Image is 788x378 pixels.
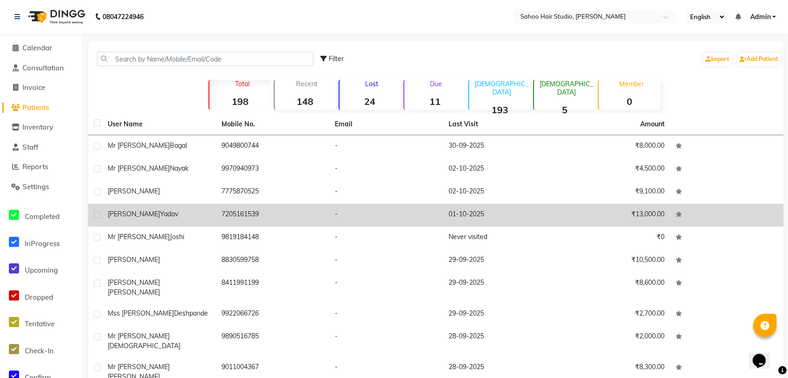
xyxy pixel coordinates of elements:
span: deshpande [174,309,208,317]
th: User Name [102,114,216,135]
strong: 198 [209,96,270,107]
span: Calendar [22,43,52,52]
span: Mr [PERSON_NAME] [108,363,170,371]
a: Invoice [2,82,79,93]
td: ₹9,100.00 [556,181,670,204]
td: ₹2,700.00 [556,303,670,326]
span: [DEMOGRAPHIC_DATA] [108,342,180,350]
th: Last Visit [443,114,557,135]
span: Inventory [22,123,53,131]
span: [PERSON_NAME] [108,278,160,287]
td: Never visited [443,227,557,249]
strong: 11 [404,96,465,107]
td: - [329,135,443,158]
input: Search by Name/Mobile/Email/Code [97,52,313,66]
td: ₹4,500.00 [556,158,670,181]
td: - [329,303,443,326]
span: [PERSON_NAME] [108,210,160,218]
p: Member [602,80,660,88]
span: Admin [750,12,770,22]
td: - [329,249,443,272]
span: Staff [22,143,38,151]
td: - [329,227,443,249]
th: Email [329,114,443,135]
span: Mr [PERSON_NAME] [108,332,170,340]
span: Mss [PERSON_NAME] [108,309,174,317]
td: - [329,326,443,357]
td: ₹10,500.00 [556,249,670,272]
span: Mr [PERSON_NAME] [108,164,170,172]
td: 9890516785 [216,326,330,357]
a: Reports [2,162,79,172]
td: - [329,158,443,181]
p: Total [213,80,270,88]
span: joshi [170,233,184,241]
span: Check-In [25,346,54,355]
td: ₹13,000.00 [556,204,670,227]
td: - [329,181,443,204]
th: Mobile No. [216,114,330,135]
td: - [329,272,443,303]
p: [DEMOGRAPHIC_DATA] [473,80,530,96]
a: Calendar [2,43,79,54]
td: 29-09-2025 [443,303,557,326]
span: Filter [329,55,344,63]
td: 29-09-2025 [443,272,557,303]
a: Inventory [2,122,79,133]
td: 7775870525 [216,181,330,204]
td: 30-09-2025 [443,135,557,158]
span: Mr [PERSON_NAME] [108,233,170,241]
span: nayak [170,164,188,172]
td: 9922066726 [216,303,330,326]
span: InProgress [25,239,60,248]
span: Reports [22,162,48,171]
span: Upcoming [25,266,58,275]
a: Staff [2,142,79,153]
a: Patients [2,103,79,113]
td: 7205161539 [216,204,330,227]
span: Tentative [25,319,55,328]
td: 02-10-2025 [443,181,557,204]
td: 8830599758 [216,249,330,272]
td: 8411991199 [216,272,330,303]
td: 01-10-2025 [443,204,557,227]
td: 28-09-2025 [443,326,557,357]
span: Mr [PERSON_NAME] [108,141,170,150]
p: Recent [278,80,336,88]
iframe: chat widget [749,341,779,369]
th: Amount [635,114,670,135]
img: logo [24,4,88,30]
a: Settings [2,182,79,192]
td: 29-09-2025 [443,249,557,272]
span: [PERSON_NAME] [108,255,160,264]
td: 9819184148 [216,227,330,249]
td: 9049800744 [216,135,330,158]
td: 02-10-2025 [443,158,557,181]
b: 08047224946 [103,4,144,30]
span: [PERSON_NAME] [108,187,160,195]
span: Consultation [22,63,64,72]
span: Dropped [25,293,53,302]
td: ₹8,000.00 [556,135,670,158]
span: Settings [22,182,49,191]
td: 9970940973 [216,158,330,181]
span: bagal [170,141,187,150]
a: Add Patient [737,53,781,66]
strong: 148 [275,96,336,107]
p: [DEMOGRAPHIC_DATA] [538,80,595,96]
strong: 5 [534,104,595,116]
strong: 24 [339,96,401,107]
p: Due [406,80,465,88]
span: Invoice [22,83,45,92]
td: ₹8,600.00 [556,272,670,303]
a: Import [703,53,732,66]
td: ₹0 [556,227,670,249]
td: - [329,204,443,227]
strong: 0 [599,96,660,107]
p: Lost [343,80,401,88]
span: [PERSON_NAME] [108,288,160,296]
span: Completed [25,212,60,221]
a: Consultation [2,63,79,74]
td: ₹2,000.00 [556,326,670,357]
span: Patients [22,103,49,112]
